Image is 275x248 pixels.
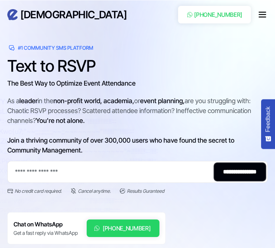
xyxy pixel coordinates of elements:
[20,8,127,21] h3: [DEMOGRAPHIC_DATA]
[19,97,38,105] span: leader
[18,44,93,52] div: #1 Community SMS Platform
[78,187,111,195] div: Cancel anytime.
[140,97,185,105] span: event planning,
[15,187,62,195] div: No credit card required.
[87,219,159,237] a: [PHONE_NUMBER]
[7,96,268,155] div: As a in the or are you struggling with: Chaotic RSVP processes? Scattered attendee information? I...
[178,6,251,23] a: [PHONE_NUMBER]
[194,10,242,19] div: [PHONE_NUMBER]
[7,8,127,21] a: home
[103,224,151,233] div: [PHONE_NUMBER]
[127,187,164,195] div: Results Guranteed
[36,117,85,124] span: You're not alone.
[7,56,136,75] h1: Text to RSVP
[14,220,78,229] h6: Chat on WhatsApp
[53,97,134,105] span: non-profit world, academia,
[261,99,275,149] button: Feedback - Show survey
[257,9,268,20] div: menu
[7,78,136,89] h3: The Best Way to Optimize Event Attendance
[265,106,271,132] span: Feedback
[7,161,268,195] form: Email Form 2
[7,136,234,154] span: Join a thriving community of over 300,000 users who have found the secret to Community Management.
[14,229,78,237] div: Get a fast reply via WhatsApp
